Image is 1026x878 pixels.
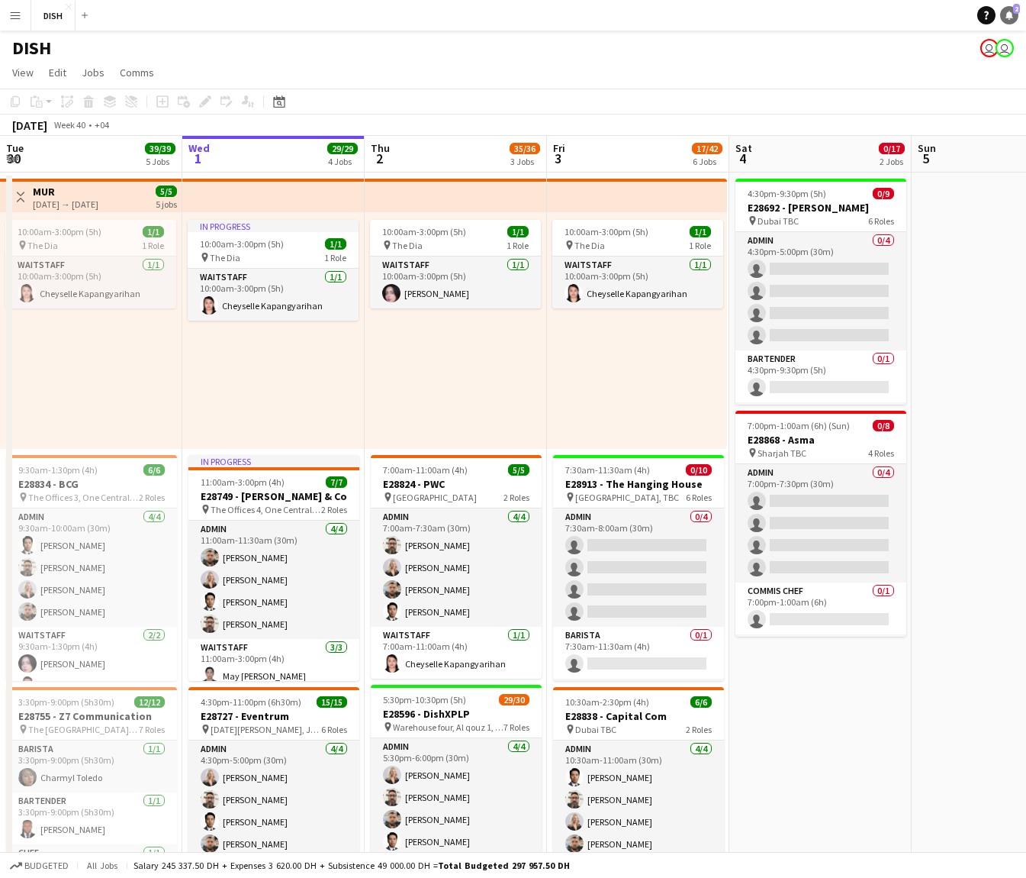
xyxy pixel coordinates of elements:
[12,37,51,60] h1: DISH
[508,464,529,476] span: 5/5
[114,63,160,82] a: Comms
[868,447,894,459] span: 4 Roles
[686,492,712,503] span: 6 Roles
[325,238,346,250] span: 1/1
[28,724,139,735] span: The [GEOGRAPHIC_DATA], [GEOGRAPHIC_DATA]
[188,269,359,321] app-card-role: Waitstaff1/110:00am-3:00pm (5h)Cheyselle Kapangyarihan
[6,741,177,792] app-card-role: Barista1/13:30pm-9:00pm (5h30m)Charmyl Toledo
[507,226,529,237] span: 1/1
[139,492,165,503] span: 2 Roles
[575,724,616,735] span: Dubai TBC
[6,508,177,627] app-card-role: Admin4/49:30am-10:00am (30m)[PERSON_NAME][PERSON_NAME][PERSON_NAME][PERSON_NAME]
[757,447,806,459] span: Sharjah TBC
[18,226,101,237] span: 10:00am-3:00pm (5h)
[133,860,570,871] div: Salary 245 337.50 DH + Expenses 3 620.00 DH + Subsistence 49 000.00 DH =
[211,724,321,735] span: [DATE][PERSON_NAME], Jumeirah 2, [GEOGRAPHIC_DATA]
[574,240,605,251] span: The Dia
[510,156,539,167] div: 3 Jobs
[915,150,936,167] span: 5
[24,860,69,871] span: Budgeted
[1000,6,1018,24] a: 2
[553,455,724,681] app-job-card: 7:30am-11:30am (4h)0/10E28913 - The Hanging House [GEOGRAPHIC_DATA], TBC6 RolesAdmin0/47:30am-8:0...
[735,201,906,215] h3: E28692 - [PERSON_NAME]
[6,627,177,701] app-card-role: Waitstaff2/29:30am-1:30pm (4h)[PERSON_NAME]Renante Ones
[28,492,139,503] span: The Offices 3, One Central DIFC
[321,504,347,515] span: 2 Roles
[370,257,541,308] app-card-role: Waitstaff1/110:00am-3:00pm (5h)[PERSON_NAME]
[564,226,648,237] span: 10:00am-3:00pm (5h)
[145,143,175,154] span: 39/39
[371,141,390,155] span: Thu
[552,220,723,308] app-job-card: 10:00am-3:00pm (5h)1/1 The Dia1 RoleWaitstaff1/110:00am-3:00pm (5h)Cheyselle Kapangyarihan
[188,489,359,503] h3: E28749 - [PERSON_NAME] & Co
[371,627,542,679] app-card-role: Waitstaff1/17:00am-11:00am (4h)Cheyselle Kapangyarihan
[552,257,723,308] app-card-role: Waitstaff1/110:00am-3:00pm (5h)Cheyselle Kapangyarihan
[690,226,711,237] span: 1/1
[156,197,177,210] div: 5 jobs
[156,186,177,197] span: 5/5
[748,420,850,431] span: 7:00pm-1:00am (6h) (Sun)
[31,1,76,31] button: DISH
[201,696,301,708] span: 4:30pm-11:00pm (6h30m)
[6,63,40,82] a: View
[143,226,164,237] span: 1/1
[692,143,722,154] span: 17/42
[735,433,906,447] h3: E28868 - Asma
[393,721,503,733] span: Warehouse four, Al qouz 1, [GEOGRAPHIC_DATA]
[510,143,540,154] span: 35/36
[6,477,177,491] h3: E28834 - BCG
[503,492,529,503] span: 2 Roles
[499,694,529,705] span: 29/30
[200,238,284,250] span: 10:00am-3:00pm (5h)
[880,156,904,167] div: 2 Jobs
[757,215,799,227] span: Dubai TBC
[733,150,752,167] span: 4
[553,508,724,627] app-card-role: Admin0/47:30am-8:00am (30m)
[686,464,712,476] span: 0/10
[33,199,98,210] div: [DATE] → [DATE]
[186,150,210,167] span: 1
[383,694,466,705] span: 5:30pm-10:30pm (5h)
[371,738,542,857] app-card-role: Admin4/45:30pm-6:00pm (30m)[PERSON_NAME][PERSON_NAME][PERSON_NAME][PERSON_NAME]
[6,455,177,681] app-job-card: 9:30am-1:30pm (4h)6/6E28834 - BCG The Offices 3, One Central DIFC2 RolesAdmin4/49:30am-10:00am (3...
[371,707,542,721] h3: E28596 - DishXPLP
[368,150,390,167] span: 2
[188,639,359,735] app-card-role: Waitstaff3/311:00am-3:00pm (4h)May [PERSON_NAME]
[188,455,359,467] div: In progress
[27,240,58,251] span: The Dia
[873,420,894,431] span: 0/8
[50,119,88,131] span: Week 40
[143,464,165,476] span: 6/6
[84,860,121,871] span: All jobs
[188,455,359,681] app-job-card: In progress11:00am-3:00pm (4h)7/7E28749 - [PERSON_NAME] & Co The Offices 4, One Central DIFC2 Rol...
[735,350,906,402] app-card-role: Bartender0/14:30pm-9:30pm (5h)
[553,477,724,491] h3: E28913 - The Hanging House
[5,220,176,308] app-job-card: 10:00am-3:00pm (5h)1/1 The Dia1 RoleWaitstaff1/110:00am-3:00pm (5h)Cheyselle Kapangyarihan
[575,492,679,503] span: [GEOGRAPHIC_DATA], TBC
[392,240,423,251] span: The Dia
[370,220,541,308] app-job-card: 10:00am-3:00pm (5h)1/1 The Dia1 RoleWaitstaff1/110:00am-3:00pm (5h)[PERSON_NAME]
[503,721,529,733] span: 7 Roles
[324,252,346,263] span: 1 Role
[139,724,165,735] span: 7 Roles
[551,150,565,167] span: 3
[12,66,34,79] span: View
[326,476,347,488] span: 7/7
[210,252,240,263] span: The Dia
[188,220,359,232] div: In progress
[146,156,175,167] div: 5 Jobs
[735,141,752,155] span: Sat
[507,240,529,251] span: 1 Role
[4,150,24,167] span: 30
[693,156,722,167] div: 6 Jobs
[735,179,906,405] app-job-card: 4:30pm-9:30pm (5h)0/9E28692 - [PERSON_NAME] Dubai TBC6 RolesAdmin0/44:30pm-5:00pm (30m) Bartender...
[6,141,24,155] span: Tue
[735,232,906,350] app-card-role: Admin0/44:30pm-5:00pm (30m)
[748,188,826,199] span: 4:30pm-9:30pm (5h)
[188,141,210,155] span: Wed
[76,63,111,82] a: Jobs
